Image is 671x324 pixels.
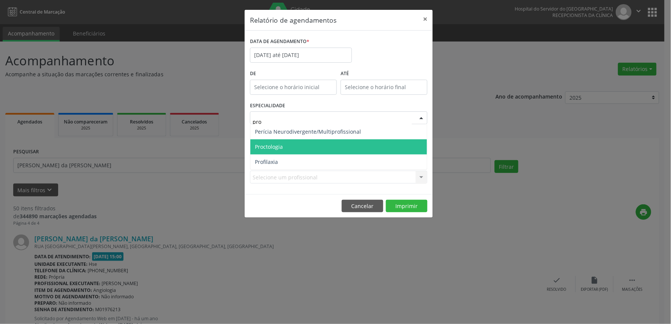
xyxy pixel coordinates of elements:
label: ATÉ [341,68,427,80]
h5: Relatório de agendamentos [250,15,336,25]
input: Selecione uma data ou intervalo [250,48,352,63]
input: Selecione o horário final [341,80,427,95]
span: Profilaxia [255,158,278,165]
button: Imprimir [386,200,427,213]
button: Cancelar [342,200,383,213]
button: Close [418,10,433,28]
span: Perícia Neurodivergente/Multiprofissional [255,128,361,135]
span: Proctologia [255,143,283,150]
label: DATA DE AGENDAMENTO [250,36,309,48]
input: Seleciona uma especialidade [253,114,412,129]
input: Selecione o horário inicial [250,80,337,95]
label: ESPECIALIDADE [250,100,285,112]
label: De [250,68,337,80]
